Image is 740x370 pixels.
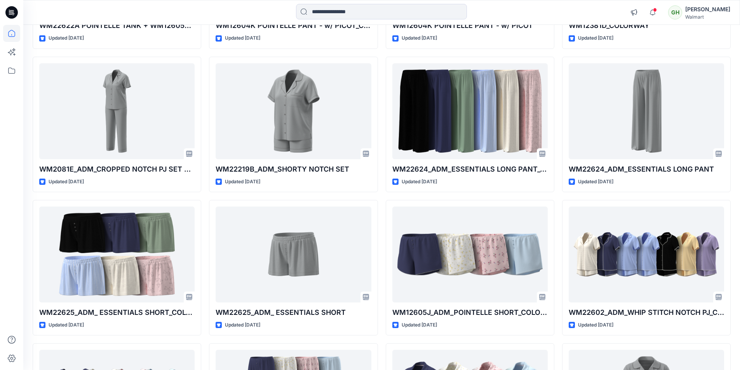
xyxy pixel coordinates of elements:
[225,34,260,42] p: Updated [DATE]
[578,178,613,186] p: Updated [DATE]
[49,178,84,186] p: Updated [DATE]
[39,20,195,31] p: WM22622A POINTELLE TANK + WM12605K POINTELLE SHORT -w- PICOT_COLORWAY
[216,164,371,175] p: WM22219B_ADM_SHORTY NOTCH SET
[392,164,548,175] p: WM22624_ADM_ESSENTIALS LONG PANT_COLORWAY
[402,321,437,329] p: Updated [DATE]
[402,178,437,186] p: Updated [DATE]
[578,34,613,42] p: Updated [DATE]
[39,164,195,175] p: WM2081E_ADM_CROPPED NOTCH PJ SET WITH STRAIGHT HEM TOP
[569,207,724,302] a: WM22602_ADM_WHIP STITCH NOTCH PJ_COLORWAY
[225,321,260,329] p: Updated [DATE]
[569,20,724,31] p: WM12381D_COLORWAY
[39,63,195,159] a: WM2081E_ADM_CROPPED NOTCH PJ SET WITH STRAIGHT HEM TOP
[216,307,371,318] p: WM22625_ADM_ ESSENTIALS SHORT
[39,307,195,318] p: WM22625_ADM_ ESSENTIALS SHORT_COLORWAY
[392,307,548,318] p: WM12605J_ADM_POINTELLE SHORT_COLORWAY
[49,321,84,329] p: Updated [DATE]
[685,5,730,14] div: [PERSON_NAME]
[39,207,195,302] a: WM22625_ADM_ ESSENTIALS SHORT_COLORWAY
[392,63,548,159] a: WM22624_ADM_ESSENTIALS LONG PANT_COLORWAY
[225,178,260,186] p: Updated [DATE]
[668,5,682,19] div: GH
[392,20,548,31] p: WM12604K POINTELLE PANT - w/ PICOT
[578,321,613,329] p: Updated [DATE]
[685,14,730,20] div: Walmart
[402,34,437,42] p: Updated [DATE]
[569,307,724,318] p: WM22602_ADM_WHIP STITCH NOTCH PJ_COLORWAY
[216,207,371,302] a: WM22625_ADM_ ESSENTIALS SHORT
[216,20,371,31] p: WM12604K POINTELLE PANT - w/ PICOT_COLORWAY
[49,34,84,42] p: Updated [DATE]
[216,63,371,159] a: WM22219B_ADM_SHORTY NOTCH SET
[569,63,724,159] a: WM22624_ADM_ESSENTIALS LONG PANT
[569,164,724,175] p: WM22624_ADM_ESSENTIALS LONG PANT
[392,207,548,302] a: WM12605J_ADM_POINTELLE SHORT_COLORWAY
